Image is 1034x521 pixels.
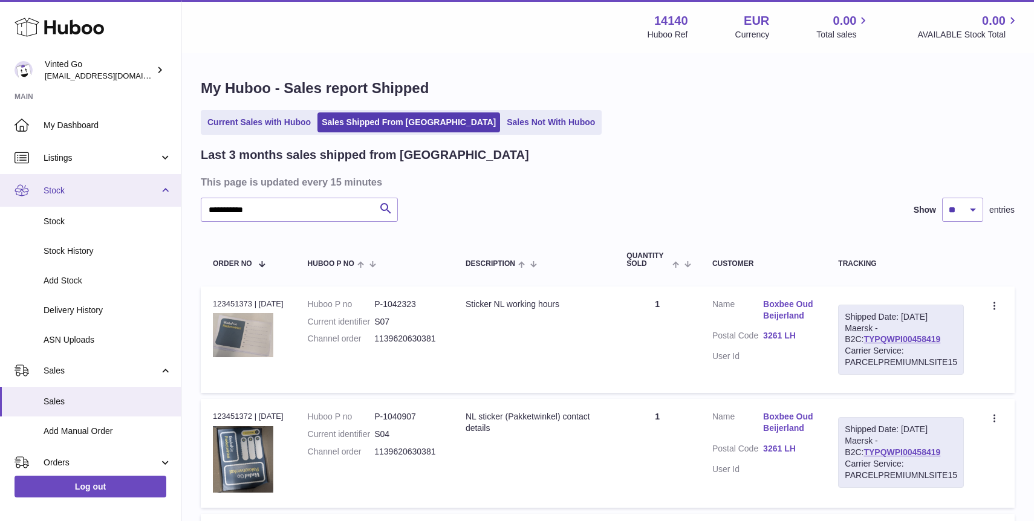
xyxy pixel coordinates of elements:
[989,204,1015,216] span: entries
[374,429,441,440] dd: S04
[833,13,857,29] span: 0.00
[744,13,769,29] strong: EUR
[763,443,814,455] a: 3261 LH
[213,426,273,493] img: 141401745304436.jpeg
[44,305,172,316] span: Delivery History
[712,260,814,268] div: Customer
[308,260,354,268] span: Huboo P no
[712,330,763,345] dt: Postal Code
[374,333,441,345] dd: 1139620630381
[712,411,763,437] dt: Name
[44,245,172,257] span: Stock History
[466,411,602,434] div: NL sticker (Pakketwinkel) contact details
[45,71,178,80] span: [EMAIL_ADDRESS][DOMAIN_NAME]
[201,79,1015,98] h1: My Huboo - Sales report Shipped
[838,260,964,268] div: Tracking
[863,334,940,344] a: TYPQWPI00458419
[374,411,441,422] dd: P-1040907
[44,152,159,164] span: Listings
[712,351,763,362] dt: User Id
[654,13,688,29] strong: 14140
[917,13,1019,40] a: 0.00 AVAILABLE Stock Total
[712,299,763,325] dt: Name
[44,185,159,196] span: Stock
[44,275,172,286] span: Add Stock
[15,61,33,79] img: giedre.bartusyte@vinted.com
[44,216,172,227] span: Stock
[845,458,957,481] div: Carrier Service: PARCELPREMIUMNLSITE15
[763,330,814,341] a: 3261 LH
[308,429,375,440] dt: Current identifier
[308,446,375,458] dt: Channel order
[374,446,441,458] dd: 1139620630381
[374,316,441,328] dd: S07
[374,299,441,310] dd: P-1042323
[213,411,284,422] div: 123451372 | [DATE]
[308,333,375,345] dt: Channel order
[44,426,172,437] span: Add Manual Order
[44,334,172,346] span: ASN Uploads
[863,447,940,457] a: TYPQWPI00458419
[735,29,770,40] div: Currency
[201,147,529,163] h2: Last 3 months sales shipped from [GEOGRAPHIC_DATA]
[626,252,669,268] span: Quantity Sold
[763,299,814,322] a: Boxbee Oud Beijerland
[15,476,166,497] a: Log out
[213,313,273,357] img: 1745304728.jpeg
[763,411,814,434] a: Boxbee Oud Beijerland
[845,424,957,435] div: Shipped Date: [DATE]
[838,305,964,375] div: Maersk - B2C:
[45,59,154,82] div: Vinted Go
[201,175,1012,189] h3: This page is updated every 15 minutes
[816,29,870,40] span: Total sales
[838,417,964,487] div: Maersk - B2C:
[845,311,957,323] div: Shipped Date: [DATE]
[614,286,700,393] td: 1
[982,13,1006,29] span: 0.00
[712,464,763,475] dt: User Id
[917,29,1019,40] span: AVAILABLE Stock Total
[614,399,700,508] td: 1
[845,345,957,368] div: Carrier Service: PARCELPREMIUMNLSITE15
[914,204,936,216] label: Show
[308,299,375,310] dt: Huboo P no
[44,396,172,407] span: Sales
[712,443,763,458] dt: Postal Code
[213,299,284,309] div: 123451373 | [DATE]
[203,112,315,132] a: Current Sales with Huboo
[44,457,159,468] span: Orders
[308,316,375,328] dt: Current identifier
[317,112,500,132] a: Sales Shipped From [GEOGRAPHIC_DATA]
[44,365,159,377] span: Sales
[816,13,870,40] a: 0.00 Total sales
[44,120,172,131] span: My Dashboard
[466,260,515,268] span: Description
[466,299,602,310] div: Sticker NL working hours
[213,260,252,268] span: Order No
[648,29,688,40] div: Huboo Ref
[502,112,599,132] a: Sales Not With Huboo
[308,411,375,422] dt: Huboo P no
